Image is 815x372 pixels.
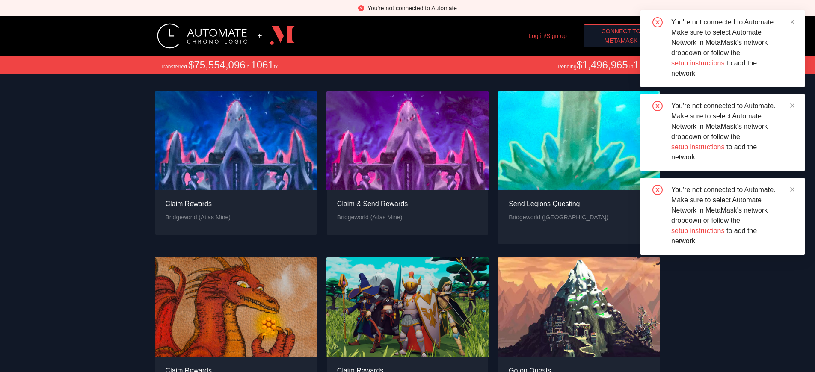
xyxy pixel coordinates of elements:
[671,102,776,161] span: You're not connected to Automate. Make sure to select Automate Network in MetaMask's network drop...
[789,103,795,109] span: close
[337,198,408,209] div: Claim & Send Rewards
[509,213,608,222] div: Bridgeworld ([GEOGRAPHIC_DATA])
[498,257,660,356] img: Go on Quests
[633,59,650,71] span: 127
[652,185,663,197] span: close-circle
[498,91,660,190] img: Send Legions Questing
[358,5,364,11] span: close-circle
[160,59,278,71] div: Transferred in tx
[558,59,655,71] div: Pending in tx
[155,257,317,356] img: Claim Rewards
[605,36,638,45] span: MetaMask
[652,17,663,29] span: close-circle
[577,59,628,71] span: $1,496,965
[584,24,658,47] button: Connect toMetaMask
[367,3,457,13] div: You're not connected to Automate
[157,23,247,49] img: logo
[671,227,725,234] a: setup instructions
[509,198,608,209] div: Send Legions Questing
[789,19,795,25] span: close
[188,59,245,71] span: $75,554,096
[166,213,231,222] div: Bridgeworld (Atlas Mine)
[789,186,795,192] span: close
[602,27,641,36] span: Connect to
[671,18,776,77] span: You're not connected to Automate. Make sure to select Automate Network in MetaMask's network drop...
[671,59,725,67] a: setup instructions
[528,32,567,39] a: Log in/Sign up
[257,31,262,41] div: +
[671,186,776,245] span: You're not connected to Automate. Make sure to select Automate Network in MetaMask's network drop...
[166,198,231,209] div: Claim Rewards
[155,91,317,190] img: Claim Rewards
[269,23,295,49] img: logo
[251,59,273,71] span: 1061
[326,91,489,190] img: Claim & Send Rewards
[652,101,663,113] span: close-circle
[326,257,489,356] img: Claim Rewards
[671,143,725,151] a: setup instructions
[337,213,408,222] div: Bridgeworld (Atlas Mine)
